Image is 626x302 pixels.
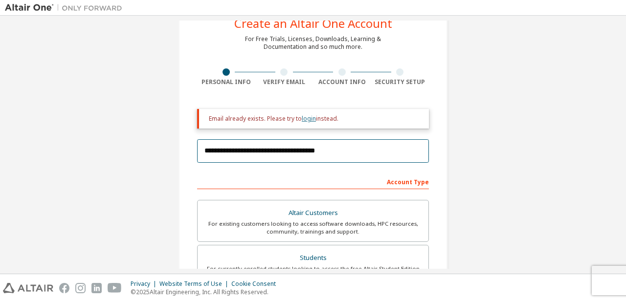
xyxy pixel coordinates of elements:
[159,280,231,288] div: Website Terms of Use
[231,280,282,288] div: Cookie Consent
[197,78,255,86] div: Personal Info
[108,283,122,293] img: youtube.svg
[313,78,371,86] div: Account Info
[3,283,53,293] img: altair_logo.svg
[371,78,429,86] div: Security Setup
[5,3,127,13] img: Altair One
[203,220,423,236] div: For existing customers looking to access software downloads, HPC resources, community, trainings ...
[203,206,423,220] div: Altair Customers
[197,173,429,189] div: Account Type
[255,78,313,86] div: Verify Email
[131,280,159,288] div: Privacy
[234,18,392,29] div: Create an Altair One Account
[203,265,423,280] div: For currently enrolled students looking to access the free Altair Student Edition bundle and all ...
[131,288,282,296] p: © 2025 Altair Engineering, Inc. All Rights Reserved.
[302,114,316,123] a: login
[75,283,86,293] img: instagram.svg
[209,115,421,123] div: Email already exists. Please try to instead.
[245,35,381,51] div: For Free Trials, Licenses, Downloads, Learning & Documentation and so much more.
[91,283,102,293] img: linkedin.svg
[203,251,423,265] div: Students
[59,283,69,293] img: facebook.svg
